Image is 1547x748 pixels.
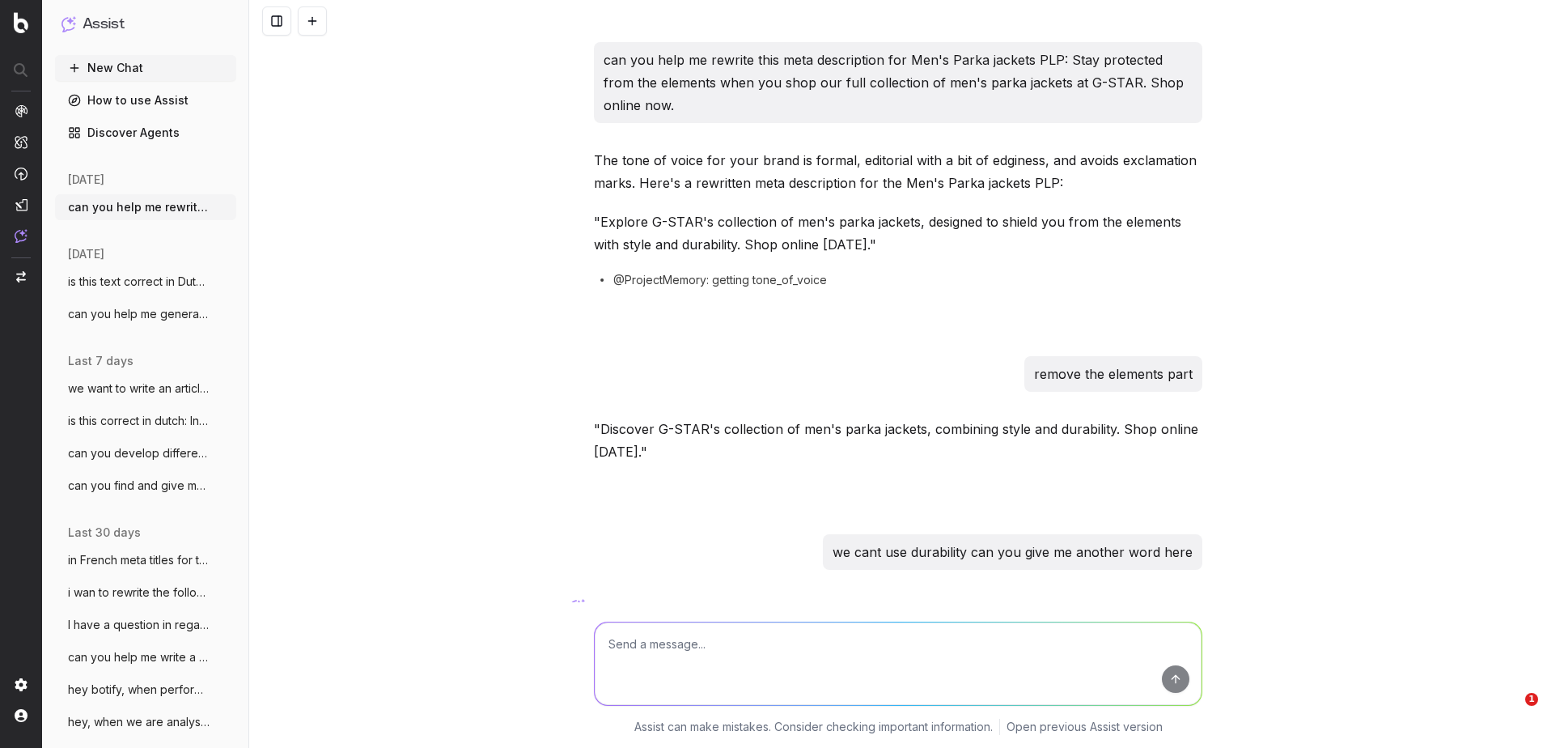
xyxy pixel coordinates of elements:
[68,246,104,262] span: [DATE]
[15,135,28,149] img: Intelligence
[1007,719,1163,735] a: Open previous Assist version
[68,413,210,429] span: is this correct in dutch: In de damesjas
[68,353,134,369] span: last 7 days
[15,198,28,211] img: Studio
[68,649,210,665] span: can you help me write a story related to
[55,547,236,573] button: in French meta titles for the G-STAR pag
[55,120,236,146] a: Discover Agents
[634,719,993,735] p: Assist can make mistakes. Consider checking important information.
[55,612,236,638] button: I have a question in regards to the SEO
[68,199,210,215] span: can you help me rewrite this meta descri
[68,682,210,698] span: hey botify, when performing a keyword an
[15,104,28,117] img: Analytics
[594,149,1202,194] p: The tone of voice for your brand is formal, editorial with a bit of edginess, and avoids exclamat...
[570,599,585,615] img: Botify assist logo
[15,709,28,722] img: My account
[83,13,125,36] h1: Assist
[68,714,210,730] span: hey, when we are analysing meta titles,
[15,229,28,243] img: Assist
[55,644,236,670] button: can you help me write a story related to
[1492,693,1531,732] iframe: Intercom live chat
[68,584,210,601] span: i wan to rewrite the following meta desc
[55,376,236,402] button: we want to write an article as an introd
[16,271,26,283] img: Switch project
[594,418,1202,463] p: "Discover G-STAR's collection of men's parka jackets, combining style and durability. Shop online...
[55,87,236,113] a: How to use Assist
[14,12,28,33] img: Botify logo
[613,272,827,288] span: @ProjectMemory: getting tone_of_voice
[68,274,210,290] span: is this text correct in Dutch: In de her
[604,49,1193,117] p: can you help me rewrite this meta description for Men's Parka jackets PLP: Stay protected from th...
[68,445,210,461] span: can you develop different suggestions fo
[68,525,141,541] span: last 30 days
[55,269,236,295] button: is this text correct in Dutch: In de her
[68,552,210,568] span: in French meta titles for the G-STAR pag
[55,709,236,735] button: hey, when we are analysing meta titles,
[1034,363,1193,385] p: remove the elements part
[61,13,230,36] button: Assist
[15,678,28,691] img: Setting
[55,194,236,220] button: can you help me rewrite this meta descri
[68,380,210,397] span: we want to write an article as an introd
[68,478,210,494] span: can you find and give me articles from d
[15,167,28,181] img: Activation
[1525,693,1538,706] span: 1
[68,306,210,322] span: can you help me generate metadata for th
[68,617,210,633] span: I have a question in regards to the SEO
[61,16,76,32] img: Assist
[55,580,236,606] button: i wan to rewrite the following meta desc
[55,677,236,703] button: hey botify, when performing a keyword an
[594,596,1202,641] p: "Discover G-STAR's collection of men's parka jackets, combining style and quality. Shop online [D...
[55,408,236,434] button: is this correct in dutch: In de damesjas
[68,172,104,188] span: [DATE]
[55,440,236,466] button: can you develop different suggestions fo
[55,55,236,81] button: New Chat
[594,210,1202,256] p: "Explore G-STAR's collection of men's parka jackets, designed to shield you from the elements wit...
[55,301,236,327] button: can you help me generate metadata for th
[55,473,236,499] button: can you find and give me articles from d
[833,541,1193,563] p: we cant use durability can you give me another word here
